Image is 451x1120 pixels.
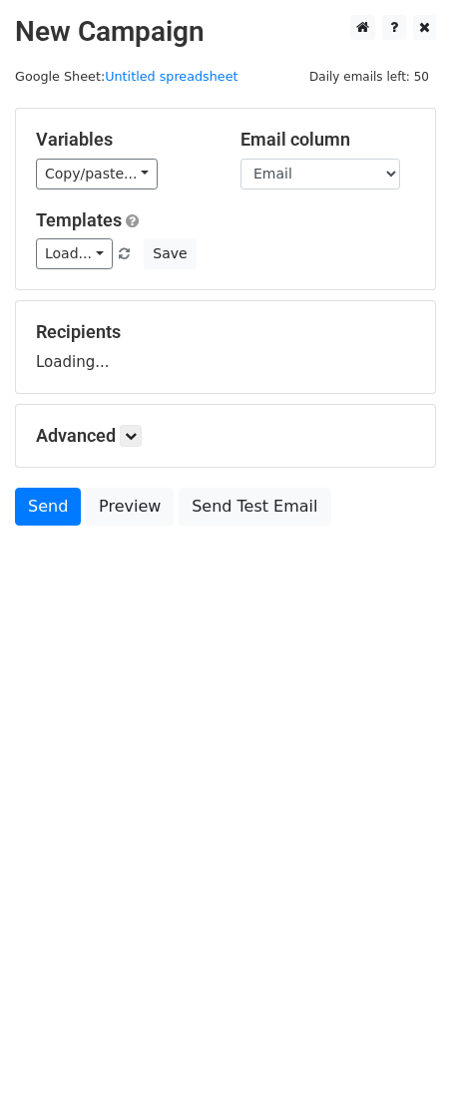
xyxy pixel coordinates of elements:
h5: Variables [36,129,211,151]
h5: Advanced [36,425,415,447]
a: Send Test Email [179,488,330,526]
a: Load... [36,238,113,269]
small: Google Sheet: [15,69,238,84]
h5: Email column [240,129,415,151]
span: Daily emails left: 50 [302,66,436,88]
button: Save [144,238,196,269]
a: Send [15,488,81,526]
a: Copy/paste... [36,159,158,189]
a: Daily emails left: 50 [302,69,436,84]
div: Loading... [36,321,415,373]
a: Templates [36,209,122,230]
h5: Recipients [36,321,415,343]
h2: New Campaign [15,15,436,49]
a: Preview [86,488,174,526]
a: Untitled spreadsheet [105,69,237,84]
